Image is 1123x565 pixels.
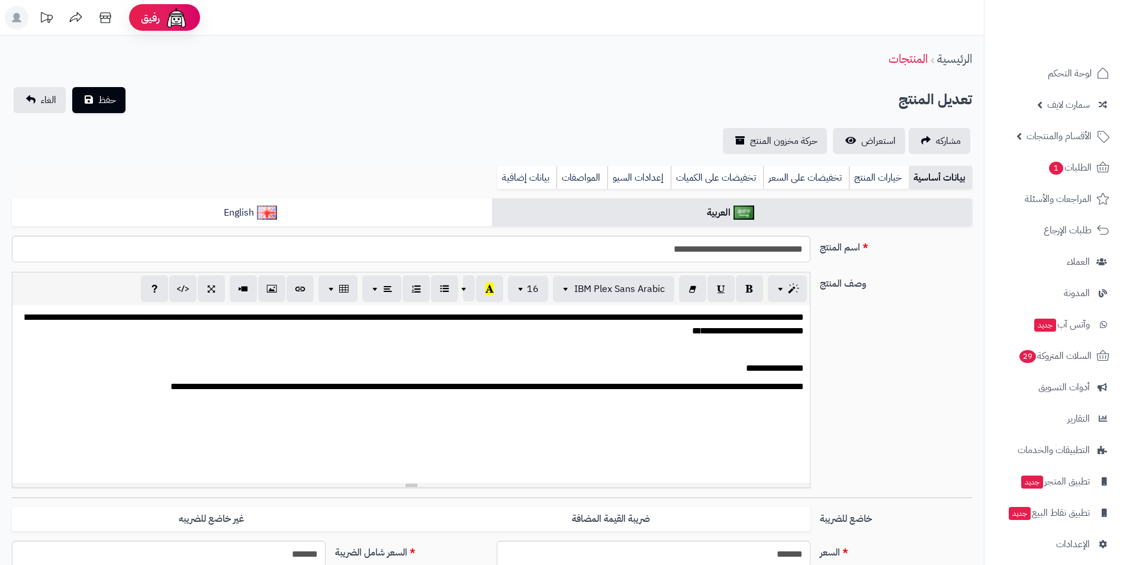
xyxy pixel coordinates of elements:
[12,198,492,227] a: English
[992,216,1116,245] a: طلبات الإرجاع
[815,236,977,255] label: اسم المنتج
[553,276,674,302] button: IBM Plex Sans Arabic
[763,166,849,190] a: تخفيضات على السعر
[815,272,977,291] label: وصف المنتج
[330,541,492,560] label: السعر شامل الضريبة
[1033,316,1090,333] span: وآتس آب
[833,128,905,154] a: استعراض
[992,373,1116,402] a: أدوات التسويق
[992,530,1116,558] a: الإعدادات
[257,206,278,220] img: English
[141,11,160,25] span: رفيق
[1048,159,1092,176] span: الطلبات
[815,507,977,526] label: خاضع للضريبة
[1056,536,1090,553] span: الإعدادات
[1064,285,1090,301] span: المدونة
[12,507,411,531] label: غير خاضع للضريبه
[909,128,970,154] a: مشاركه
[1044,222,1092,239] span: طلبات الإرجاع
[1018,442,1090,458] span: التطبيقات والخدمات
[1027,128,1092,145] span: الأقسام والمنتجات
[497,166,556,190] a: بيانات إضافية
[1049,162,1063,175] span: 1
[992,153,1116,182] a: الطلبات1
[1067,253,1090,270] span: العملاء
[556,166,607,190] a: المواصفات
[165,6,188,30] img: ai-face.png
[889,50,928,68] a: المنتجات
[992,279,1116,307] a: المدونة
[992,59,1116,88] a: لوحة التحكم
[992,185,1116,213] a: المراجعات والأسئلة
[909,166,972,190] a: بيانات أساسية
[992,499,1116,527] a: تطبيق نقاط البيعجديد
[1020,473,1090,490] span: تطبيق المتجر
[607,166,671,190] a: إعدادات السيو
[31,6,61,33] a: تحديثات المنصة
[992,405,1116,433] a: التقارير
[1038,379,1090,396] span: أدوات التسويق
[992,310,1116,339] a: وآتس آبجديد
[936,134,961,148] span: مشاركه
[733,206,754,220] img: العربية
[1018,348,1092,364] span: السلات المتروكة
[1042,31,1112,56] img: logo-2.png
[1025,191,1092,207] span: المراجعات والأسئلة
[992,248,1116,276] a: العملاء
[508,276,548,302] button: 16
[992,342,1116,370] a: السلات المتروكة29
[527,282,539,296] span: 16
[849,166,909,190] a: خيارات المنتج
[815,541,977,560] label: السعر
[98,93,116,107] span: حفظ
[14,87,66,113] a: الغاء
[671,166,763,190] a: تخفيضات على الكميات
[1034,319,1056,332] span: جديد
[41,93,56,107] span: الغاء
[1009,507,1031,520] span: جديد
[1047,97,1090,113] span: سمارت لايف
[492,198,972,227] a: العربية
[899,88,972,112] h2: تعديل المنتج
[72,87,126,113] button: حفظ
[861,134,896,148] span: استعراض
[1021,476,1043,489] span: جديد
[411,507,810,531] label: ضريبة القيمة المضافة
[992,467,1116,496] a: تطبيق المتجرجديد
[992,436,1116,464] a: التطبيقات والخدمات
[1008,505,1090,521] span: تطبيق نقاط البيع
[574,282,665,296] span: IBM Plex Sans Arabic
[750,134,818,148] span: حركة مخزون المنتج
[1019,350,1036,363] span: 29
[1048,65,1092,82] span: لوحة التحكم
[937,50,972,68] a: الرئيسية
[723,128,827,154] a: حركة مخزون المنتج
[1067,410,1090,427] span: التقارير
